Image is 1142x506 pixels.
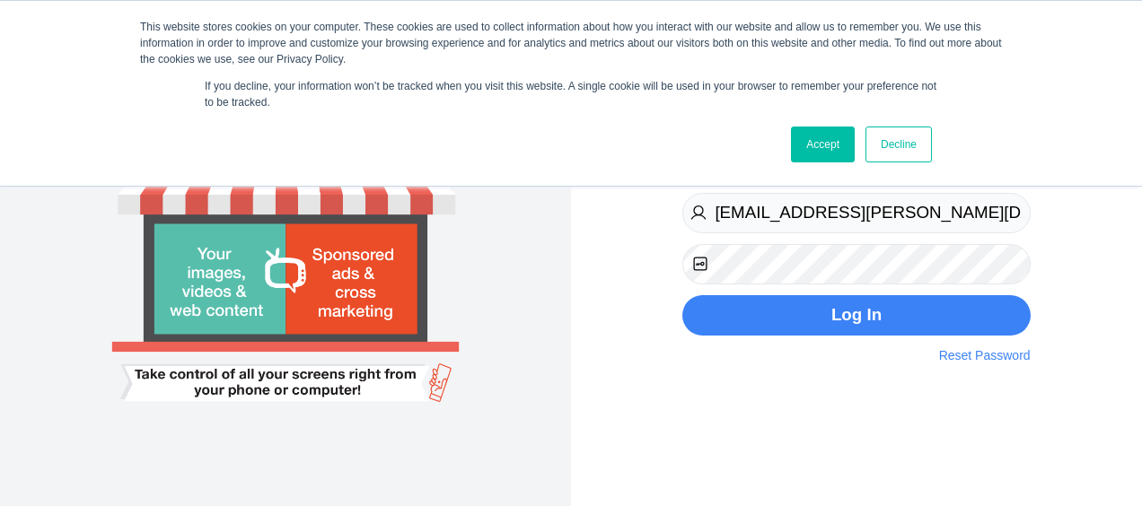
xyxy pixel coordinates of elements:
iframe: Chat Widget [834,312,1142,506]
a: Decline [865,126,932,162]
input: Username [682,193,1030,233]
button: Log In [682,295,1030,336]
img: Smart tv login [72,15,500,492]
p: If you decline, your information won’t be tracked when you visit this website. A single cookie wi... [205,78,937,110]
div: This website stores cookies on your computer. These cookies are used to collect information about... [140,19,1002,67]
a: Accept [791,126,855,162]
